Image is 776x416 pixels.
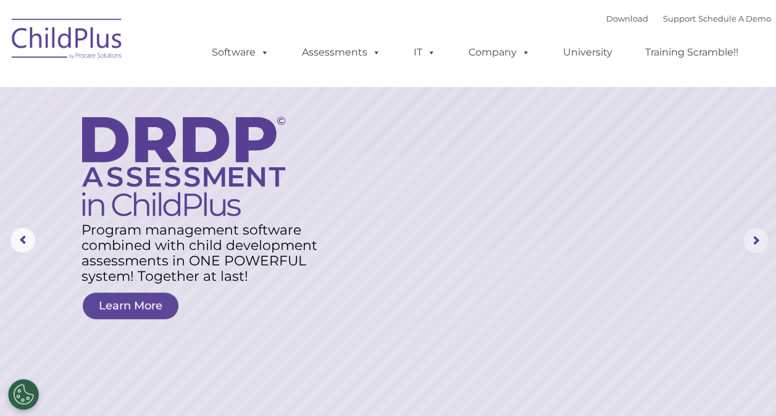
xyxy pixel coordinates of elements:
a: Training Scramble!! [633,40,751,65]
img: DRDP Assessment in ChildPlus [82,117,285,216]
img: ChildPlus by Procare Solutions [6,10,129,72]
span: Phone number [172,132,224,141]
a: Learn More [83,293,178,319]
a: IT [401,40,448,65]
span: Last name [172,81,209,91]
a: Schedule A Demo [698,14,771,23]
a: University [551,40,625,65]
a: Assessments [290,40,393,65]
a: Company [456,40,543,65]
button: Cookies Settings [8,379,39,410]
font: | [606,14,771,23]
a: Software [199,40,282,65]
a: Download [606,14,648,23]
rs-layer: Program management software combined with child development assessments in ONE POWERFUL system! T... [81,222,330,284]
a: Support [663,14,696,23]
